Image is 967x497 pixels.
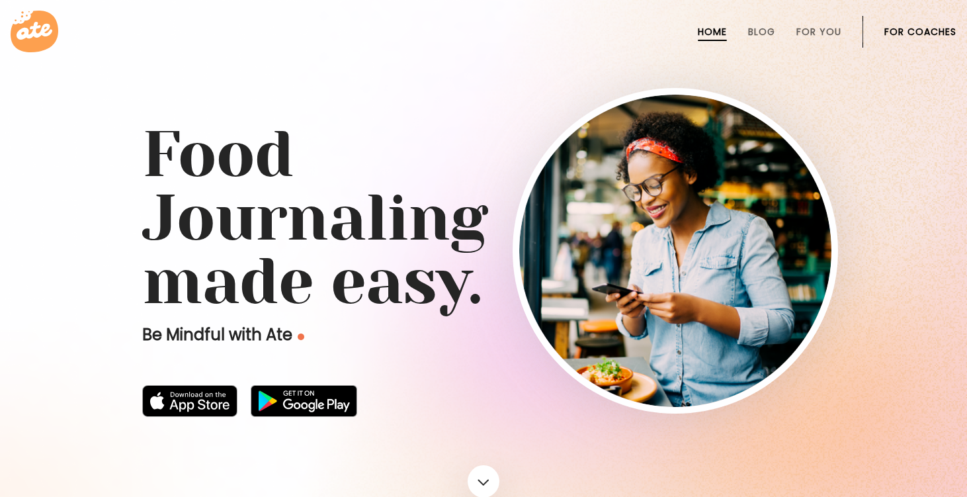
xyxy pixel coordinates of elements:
[748,26,775,37] a: Blog
[519,95,831,407] img: home-hero-img-rounded.png
[698,26,727,37] a: Home
[142,385,237,417] img: badge-download-apple.svg
[251,385,357,417] img: badge-download-google.png
[884,26,956,37] a: For Coaches
[142,123,825,314] h1: Food Journaling made easy.
[142,324,513,345] p: Be Mindful with Ate
[796,26,841,37] a: For You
